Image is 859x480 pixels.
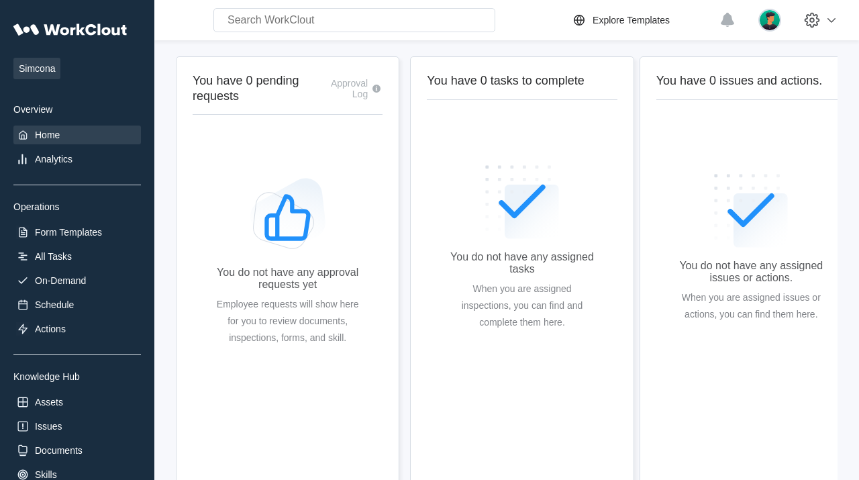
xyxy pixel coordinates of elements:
a: Assets [13,393,141,412]
div: Skills [35,469,57,480]
div: Documents [35,445,83,456]
div: On-Demand [35,275,86,286]
div: Assets [35,397,63,407]
a: Home [13,126,141,144]
img: user.png [758,9,781,32]
div: You do not have any approval requests yet [214,267,361,291]
a: On-Demand [13,271,141,290]
a: Actions [13,320,141,338]
a: Analytics [13,150,141,169]
div: Home [35,130,60,140]
div: When you are assigned issues or actions, you can find them here. [678,289,825,323]
a: Schedule [13,295,141,314]
h2: You have 0 issues and actions. [656,73,846,89]
h2: You have 0 pending requests [193,73,322,103]
div: Issues [35,421,62,432]
a: Explore Templates [571,12,713,28]
a: Documents [13,441,141,460]
a: All Tasks [13,247,141,266]
a: Issues [13,417,141,436]
div: Schedule [35,299,74,310]
div: You do not have any assigned tasks [448,251,595,275]
div: Approval Log [322,78,368,99]
div: Knowledge Hub [13,371,141,382]
div: Analytics [35,154,72,164]
div: Overview [13,104,141,115]
div: Employee requests will show here for you to review documents, inspections, forms, and skill. [214,296,361,346]
div: You do not have any assigned issues or actions. [678,260,825,284]
h2: You have 0 tasks to complete [427,73,617,89]
a: Form Templates [13,223,141,242]
div: Actions [35,324,66,334]
input: Search WorkClout [213,8,495,32]
div: All Tasks [35,251,72,262]
div: When you are assigned inspections, you can find and complete them here. [448,281,595,331]
span: Simcona [13,58,60,79]
div: Explore Templates [593,15,670,26]
div: Form Templates [35,227,102,238]
div: Operations [13,201,141,212]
